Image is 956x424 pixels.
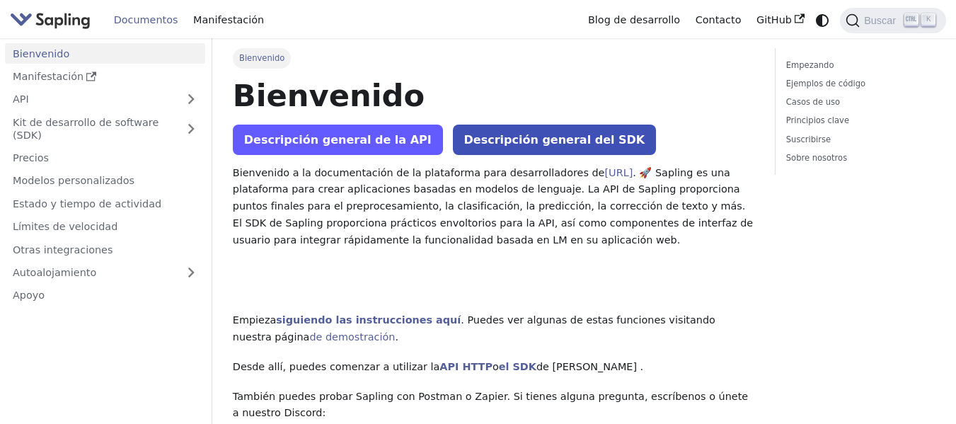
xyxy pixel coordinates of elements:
font: Ejemplos de código [786,79,865,88]
a: Bienvenido [5,43,205,64]
font: Suscribirse [786,134,831,144]
font: API [13,93,29,105]
font: Autoalojamiento [13,267,96,278]
font: Kit de desarrollo de software (SDK) [13,117,159,141]
a: Autoalojamiento [5,263,205,283]
font: Apoyo [13,290,45,301]
font: Empezando [786,60,834,70]
font: Bienvenido [233,78,425,113]
a: Modelos personalizados [5,171,205,191]
font: Estado y tiempo de actividad [13,198,161,210]
font: o [493,361,499,372]
font: Precios [13,152,49,164]
font: Bienvenido a la documentación de la plataforma para desarrolladores de [233,167,605,178]
font: Sobre nosotros [786,153,847,163]
font: Documentos [114,14,178,25]
a: de demostración [309,331,395,343]
a: API HTTP [439,361,493,372]
a: Empezando [786,59,931,72]
font: GitHub [756,14,792,25]
font: Blog de desarrollo [588,14,680,25]
a: [URL] [604,167,633,178]
a: Blog de desarrollo [580,9,688,31]
a: Sapling.ai [10,10,96,30]
a: Apoyo [5,285,205,306]
a: Sobre nosotros [786,151,931,165]
a: Precios [5,148,205,168]
a: Límites de velocidad [5,217,205,237]
font: También puedes probar Sapling con Postman o Zapier. Si tienes alguna pregunta, escríbenos o únete... [233,391,748,419]
a: siguiendo las instrucciones aquí [276,314,461,326]
a: Kit de desarrollo de software (SDK) [5,112,177,145]
font: Bienvenido [239,53,284,63]
a: Documentos [106,9,185,31]
a: Estado y tiempo de actividad [5,193,205,214]
a: el SDK [499,361,536,372]
font: . [395,331,398,343]
font: Buscar [864,15,896,26]
font: Modelos personalizados [13,175,134,186]
a: Otras integraciones [5,239,205,260]
font: Manifestación [13,71,83,82]
a: Manifestación [185,9,272,31]
font: Límites de velocidad [13,221,117,232]
button: Expandir la categoría 'API' de la barra lateral [177,89,205,110]
font: . 🚀 Sapling es una plataforma para crear aplicaciones basadas en modelos de lenguaje. La API de S... [233,167,753,246]
font: Desde allí, puedes comenzar a utilizar la [233,361,440,372]
font: . Puedes ver algunas de estas funciones visitando nuestra página [233,314,715,343]
font: de [PERSON_NAME] . [536,361,643,372]
a: Ejemplos de código [786,77,931,91]
font: Contacto [696,14,742,25]
a: Descripción general del SDK [453,125,657,155]
a: GitHub [749,9,812,31]
a: Manifestación [5,67,205,87]
nav: Pan rallado [233,48,755,68]
font: Descripción general de la API [244,133,432,147]
font: Principios clave [786,115,849,125]
button: Buscar (Ctrl+K) [840,8,945,33]
a: Descripción general de la API [233,125,443,155]
a: Casos de uso [786,96,931,109]
font: Descripción general del SDK [464,133,645,147]
font: Otras integraciones [13,244,113,256]
a: Suscribirse [786,133,931,147]
a: Principios clave [786,114,931,127]
a: API [5,89,177,110]
button: Cambiar entre modo oscuro y claro (actualmente modo sistema) [812,10,833,30]
font: Bienvenido [13,48,69,59]
font: Manifestación [193,14,264,25]
kbd: K [921,13,935,26]
button: Expandir la categoría de la barra lateral 'SDK' [177,112,205,145]
a: Contacto [688,9,749,31]
font: Empieza [233,314,276,326]
font: Casos de uso [786,97,840,107]
img: Sapling.ai [10,10,91,30]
